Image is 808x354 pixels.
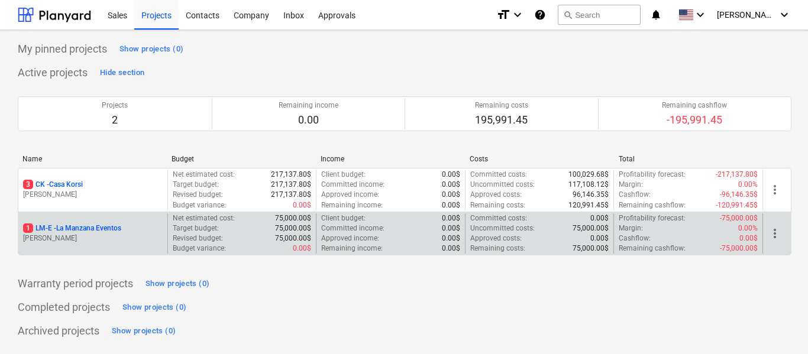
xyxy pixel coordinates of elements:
p: LM-E - La Manzana Eventos [23,223,121,233]
p: Warranty period projects [18,277,133,291]
p: Budget variance : [173,243,226,254]
iframe: Chat Widget [749,297,808,354]
p: 0.00$ [442,233,460,243]
div: Show projects (0) [112,324,176,338]
p: Margin : [619,223,643,233]
p: Revised budget : [173,190,223,200]
button: Show projects (0) [117,40,186,59]
p: Approved income : [321,233,379,243]
button: Show projects (0) [143,274,212,293]
p: Committed costs : [470,170,527,180]
p: Target budget : [173,180,219,190]
p: -120,991.45$ [716,200,758,210]
div: Hide section [100,66,144,80]
p: -217,137.80$ [716,170,758,180]
p: 120,991.45$ [568,200,609,210]
div: Show projects (0) [146,277,209,291]
p: 0.00$ [442,180,460,190]
div: 1LM-E -La Manzana Eventos[PERSON_NAME] [23,223,163,243]
p: Budget variance : [173,200,226,210]
p: Cashflow : [619,190,651,200]
p: 0.00$ [442,213,460,223]
p: Archived projects [18,324,99,338]
i: format_size [496,8,510,22]
p: Net estimated cost : [173,170,235,180]
p: 217,137.80$ [271,190,311,200]
p: 75,000.00$ [573,243,609,254]
p: Remaining income : [321,200,383,210]
div: Total [619,155,758,163]
p: 0.00$ [293,243,311,254]
p: 0.00$ [442,190,460,200]
p: Cashflow : [619,233,651,243]
span: search [563,10,573,20]
p: Approved costs : [470,190,522,200]
p: Committed income : [321,223,384,233]
p: 2 [102,113,128,127]
p: 117,108.12$ [568,180,609,190]
div: Budget [172,155,311,163]
p: 0.00% [738,223,758,233]
p: 75,000.00$ [275,213,311,223]
p: Revised budget : [173,233,223,243]
p: 75,000.00$ [573,223,609,233]
p: [PERSON_NAME] [23,190,163,200]
span: [PERSON_NAME] [717,10,776,20]
p: -75,000.00$ [720,213,758,223]
i: keyboard_arrow_down [693,8,707,22]
p: Uncommitted costs : [470,223,535,233]
button: Show projects (0) [119,298,189,317]
button: Show projects (0) [109,321,179,340]
p: 0.00$ [442,243,460,254]
p: 0.00$ [739,233,758,243]
span: 1 [23,223,33,233]
p: Projects [102,100,128,111]
p: Target budget : [173,223,219,233]
div: 3CK -Casa Korsi[PERSON_NAME] [23,180,163,200]
p: 195,991.45 [475,113,528,127]
p: 217,137.80$ [271,180,311,190]
p: 75,000.00$ [275,223,311,233]
div: Show projects (0) [122,301,186,314]
p: Remaining income : [321,243,383,254]
p: Profitability forecast : [619,170,686,180]
p: Remaining cashflow : [619,200,686,210]
div: Show projects (0) [119,43,183,56]
p: Committed income : [321,180,384,190]
p: 0.00$ [590,233,609,243]
p: 75,000.00$ [275,233,311,243]
p: Approved income : [321,190,379,200]
i: keyboard_arrow_down [777,8,791,22]
i: keyboard_arrow_down [510,8,525,22]
div: Costs [470,155,609,163]
p: [PERSON_NAME] [23,233,163,243]
p: -195,991.45 [662,113,727,127]
p: 100,029.68$ [568,170,609,180]
span: more_vert [768,226,782,241]
span: 3 [23,180,33,189]
p: 0.00 [279,113,338,127]
p: Active projects [18,66,88,80]
button: Search [558,5,641,25]
p: 0.00$ [442,170,460,180]
p: Remaining income [279,100,338,111]
p: Committed costs : [470,213,527,223]
p: Client budget : [321,213,366,223]
div: Widget de chat [749,297,808,354]
p: 0.00$ [293,200,311,210]
p: Remaining costs : [470,243,525,254]
div: Income [321,155,460,163]
p: Client budget : [321,170,366,180]
p: Approved costs : [470,233,522,243]
p: Profitability forecast : [619,213,686,223]
div: Name [22,155,162,163]
p: Remaining costs : [470,200,525,210]
p: Remaining cashflow [662,100,727,111]
p: Remaining costs [475,100,528,111]
p: My pinned projects [18,42,107,56]
p: Net estimated cost : [173,213,235,223]
p: Margin : [619,180,643,190]
p: CK - Casa Korsi [23,180,83,190]
p: 0.00$ [590,213,609,223]
i: Knowledge base [534,8,546,22]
